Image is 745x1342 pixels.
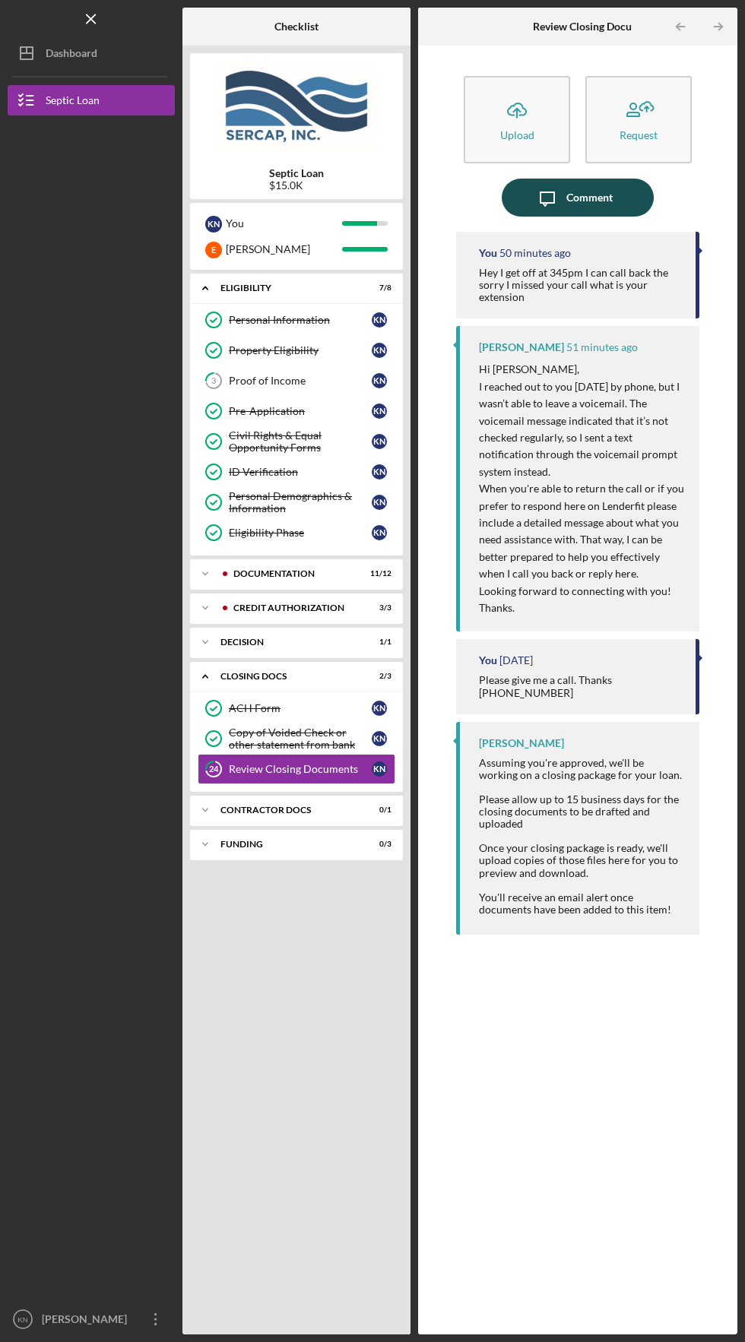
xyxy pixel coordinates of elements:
[502,179,654,217] button: Comment
[372,464,387,480] div: K N
[372,525,387,540] div: K N
[372,404,387,419] div: K N
[198,335,395,366] a: Property EligibilityKN
[620,129,658,141] div: Request
[198,517,395,548] a: Eligibility PhaseKN
[364,569,392,578] div: 11 / 12
[372,312,387,328] div: K N
[364,283,392,293] div: 7 / 8
[226,236,342,262] div: [PERSON_NAME]
[229,490,372,514] div: Personal Demographics & Information
[479,674,680,698] div: Please give me a call. Thanks [PHONE_NUMBER]
[46,38,97,72] div: Dashboard
[372,761,387,777] div: K N
[229,466,372,478] div: ID Verification
[8,38,175,68] button: Dashboard
[364,806,392,815] div: 0 / 1
[233,569,353,578] div: Documentation
[274,21,319,33] b: Checklist
[479,737,564,749] div: [PERSON_NAME]
[479,267,680,303] div: Hey I get off at 345pm I can call back the sorry I missed your call what is your extension
[372,343,387,358] div: K N
[198,487,395,517] a: Personal Demographics & InformationKN
[229,314,372,326] div: Personal Information
[198,305,395,335] a: Personal InformationKN
[364,638,392,647] div: 1 / 1
[8,85,175,116] button: Septic Loan
[17,1315,27,1324] text: KN
[479,793,684,830] div: Please allow up to 15 business days for the closing documents to be drafted and uploaded
[220,806,353,815] div: Contractor Docs
[198,396,395,426] a: Pre-ApplicationKN
[372,731,387,746] div: K N
[209,764,219,774] tspan: 24
[220,638,353,647] div: Decision
[364,672,392,681] div: 2 / 3
[479,600,684,616] p: Thanks.
[220,672,353,681] div: CLOSING DOCS
[226,210,342,236] div: You
[479,341,564,353] div: [PERSON_NAME]
[269,179,324,191] div: $15.0K
[229,763,372,775] div: Review Closing Documents
[46,85,100,119] div: Septic Loan
[479,480,684,582] p: When you're able to return the call or if you prefer to respond here on Lenderfit please include ...
[269,167,324,179] b: Septic Loan
[479,891,684,916] div: You'll receive an email alert once documents have been added to this item!
[566,341,638,353] time: 2025-08-14 19:37
[205,242,222,258] div: E
[220,283,353,293] div: Eligibility
[479,583,684,600] p: Looking forward to connecting with you!
[229,702,372,714] div: ACH Form
[229,429,372,454] div: Civil Rights & Equal Opportunity Forms
[372,434,387,449] div: K N
[229,405,372,417] div: Pre-Application
[479,247,497,259] div: You
[585,76,692,163] button: Request
[229,344,372,356] div: Property Eligibility
[190,61,403,152] img: Product logo
[229,726,372,751] div: Copy of Voided Check or other statement from bank
[499,247,571,259] time: 2025-08-14 19:38
[198,366,395,396] a: 3Proof of IncomeKN
[479,654,497,666] div: You
[8,1304,175,1334] button: KN[PERSON_NAME]
[233,603,353,612] div: CREDIT AUTHORIZATION
[479,361,684,378] p: Hi [PERSON_NAME],
[566,179,613,217] div: Comment
[499,654,533,666] time: 2025-08-10 23:28
[372,373,387,388] div: K N
[533,21,661,33] b: Review Closing Documents
[364,603,392,612] div: 3 / 3
[198,723,395,754] a: Copy of Voided Check or other statement from bankKN
[198,426,395,457] a: Civil Rights & Equal Opportunity FormsKN
[464,76,570,163] button: Upload
[229,375,372,387] div: Proof of Income
[205,216,222,233] div: K N
[500,129,534,141] div: Upload
[220,840,353,849] div: Funding
[229,527,372,539] div: Eligibility Phase
[479,757,684,781] div: Assuming you're approved, we'll be working on a closing package for your loan.
[38,1304,137,1338] div: [PERSON_NAME]
[479,378,684,480] p: I reached out to you [DATE] by phone, but I wasn’t able to leave a voicemail. The voicemail messa...
[372,701,387,716] div: K N
[372,495,387,510] div: K N
[198,693,395,723] a: ACH FormKN
[198,754,395,784] a: 24Review Closing DocumentsKN
[364,840,392,849] div: 0 / 3
[198,457,395,487] a: ID VerificationKN
[479,842,684,878] div: Once your closing package is ready, we'll upload copies of those files here for you to preview an...
[211,376,216,386] tspan: 3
